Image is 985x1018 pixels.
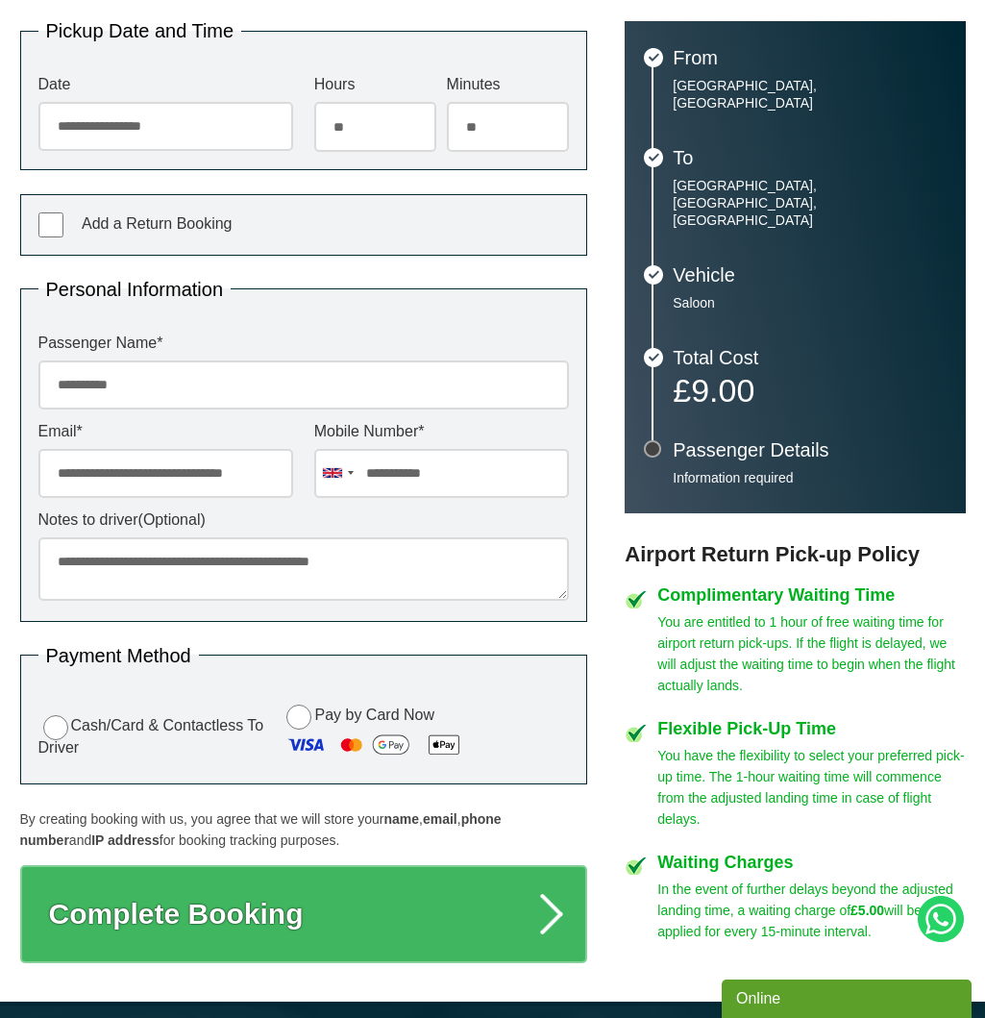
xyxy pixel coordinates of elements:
label: Mobile Number [314,424,569,439]
label: Email [38,424,293,439]
p: £ [673,377,946,404]
span: Add a Return Booking [82,215,233,232]
strong: £5.00 [850,903,884,918]
legend: Payment Method [38,646,199,665]
p: Information required [673,469,946,486]
p: [GEOGRAPHIC_DATA], [GEOGRAPHIC_DATA], [GEOGRAPHIC_DATA] [673,177,946,229]
legend: Pickup Date and Time [38,21,242,40]
h3: From [673,48,946,67]
label: Hours [314,77,436,92]
label: Minutes [447,77,569,92]
input: Cash/Card & Contactless To Driver [43,715,68,740]
input: Pay by Card Now [286,705,311,730]
input: Add a Return Booking [38,212,63,237]
h3: Total Cost [673,348,946,367]
h4: Complimentary Waiting Time [657,586,965,604]
strong: name [383,811,419,827]
label: Pay by Card Now [282,702,568,766]
label: Passenger Name [38,335,569,351]
h3: To [673,148,946,167]
label: Notes to driver [38,512,569,528]
p: You are entitled to 1 hour of free waiting time for airport return pick-ups. If the flight is del... [657,611,965,696]
h3: Airport Return Pick-up Policy [625,542,965,567]
p: Saloon [673,294,946,311]
strong: phone number [20,811,502,848]
strong: email [423,811,457,827]
div: United Kingdom: +44 [315,450,359,497]
p: By creating booking with us, you agree that we will store your , , and for booking tracking purpo... [20,808,587,851]
p: In the event of further delays beyond the adjusted landing time, a waiting charge of will be appl... [657,879,965,942]
h3: Passenger Details [673,440,946,459]
p: You have the flexibility to select your preferred pick-up time. The 1-hour waiting time will comm... [657,745,965,830]
h4: Waiting Charges [657,854,965,871]
span: (Optional) [138,511,206,528]
iframe: chat widget [722,976,975,1018]
strong: IP address [91,832,160,848]
button: Complete Booking [20,865,587,963]
label: Date [38,77,293,92]
h3: Vehicle [673,265,946,285]
label: Cash/Card & Contactless To Driver [38,712,268,756]
p: [GEOGRAPHIC_DATA], [GEOGRAPHIC_DATA] [673,77,946,112]
span: 9.00 [691,372,754,409]
h4: Flexible Pick-Up Time [657,720,965,737]
legend: Personal Information [38,280,232,299]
